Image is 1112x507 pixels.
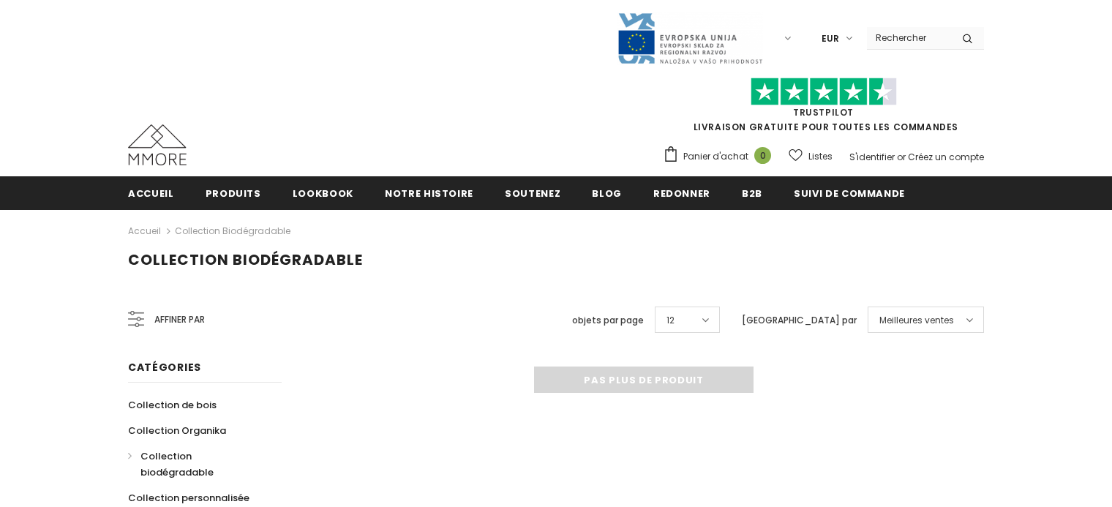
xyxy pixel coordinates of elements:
[663,84,984,133] span: LIVRAISON GRATUITE POUR TOUTES LES COMMANDES
[293,187,353,200] span: Lookbook
[154,312,205,328] span: Affiner par
[128,424,226,437] span: Collection Organika
[617,12,763,65] img: Javni Razpis
[128,418,226,443] a: Collection Organika
[572,313,644,328] label: objets par page
[592,176,622,209] a: Blog
[683,149,748,164] span: Panier d'achat
[897,151,906,163] span: or
[128,398,217,412] span: Collection de bois
[140,449,214,479] span: Collection biodégradable
[293,176,353,209] a: Lookbook
[663,146,778,168] a: Panier d'achat 0
[128,360,201,375] span: Catégories
[653,176,710,209] a: Redonner
[794,176,905,209] a: Suivi de commande
[128,392,217,418] a: Collection de bois
[206,176,261,209] a: Produits
[385,187,473,200] span: Notre histoire
[742,313,857,328] label: [GEOGRAPHIC_DATA] par
[128,187,174,200] span: Accueil
[808,149,833,164] span: Listes
[666,313,675,328] span: 12
[742,176,762,209] a: B2B
[793,106,854,119] a: TrustPilot
[128,249,363,270] span: Collection biodégradable
[128,443,266,485] a: Collection biodégradable
[908,151,984,163] a: Créez un compte
[849,151,895,163] a: S'identifier
[385,176,473,209] a: Notre histoire
[617,31,763,44] a: Javni Razpis
[505,187,560,200] span: soutenez
[789,143,833,169] a: Listes
[742,187,762,200] span: B2B
[879,313,954,328] span: Meilleures ventes
[822,31,839,46] span: EUR
[867,27,951,48] input: Search Site
[206,187,261,200] span: Produits
[175,225,290,237] a: Collection biodégradable
[592,187,622,200] span: Blog
[128,491,249,505] span: Collection personnalisée
[128,222,161,240] a: Accueil
[505,176,560,209] a: soutenez
[754,147,771,164] span: 0
[653,187,710,200] span: Redonner
[794,187,905,200] span: Suivi de commande
[128,176,174,209] a: Accueil
[128,124,187,165] img: Cas MMORE
[751,78,897,106] img: Faites confiance aux étoiles pilotes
